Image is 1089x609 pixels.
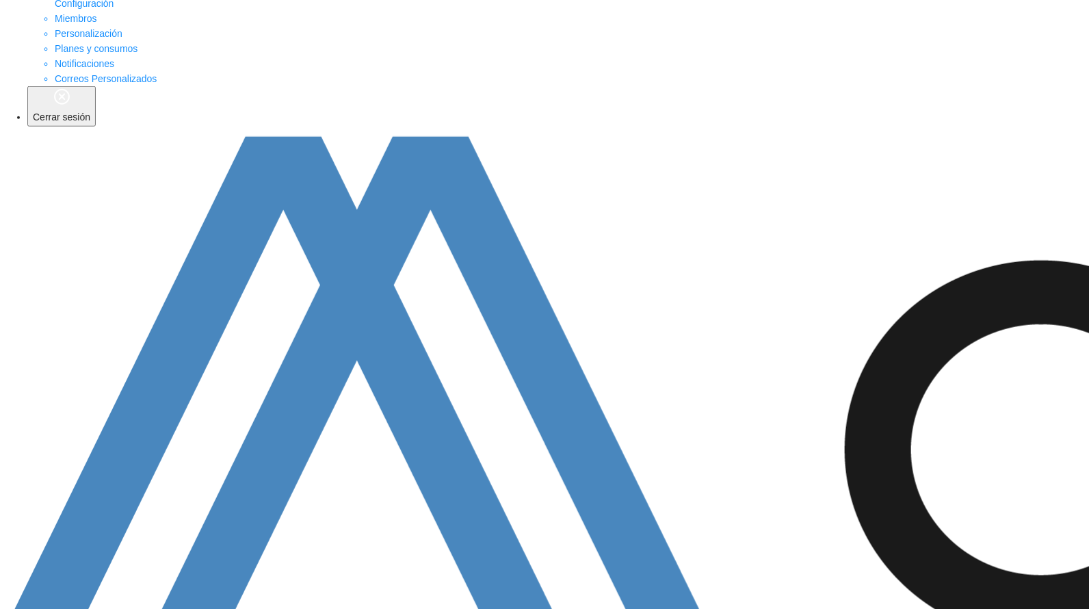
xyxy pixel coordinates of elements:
a: Miembros [55,13,96,24]
a: Correos Personalizados [55,73,157,84]
button: Cerrar sesión [27,86,96,127]
span: Cerrar sesión [33,112,90,122]
a: Planes y consumos [55,43,137,54]
a: Personalización [55,28,122,39]
a: Notificaciones [55,58,114,69]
